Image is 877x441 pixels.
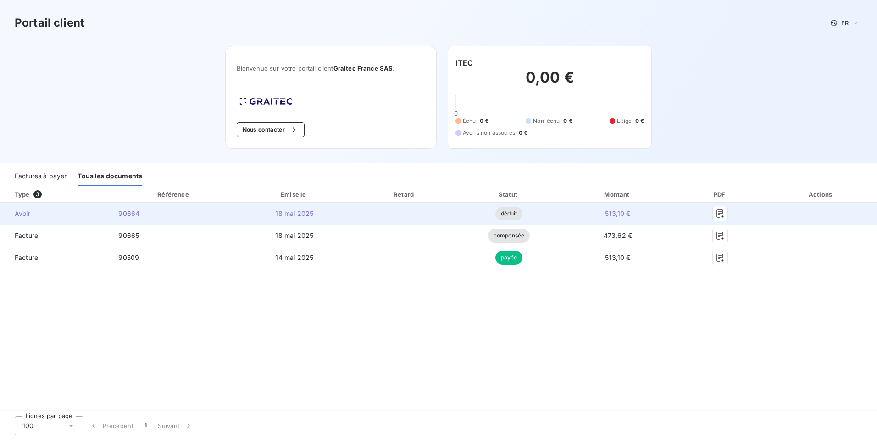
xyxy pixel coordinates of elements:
[118,232,139,239] span: 90665
[22,421,33,430] span: 100
[7,253,104,262] span: Facture
[139,416,152,435] button: 1
[118,209,139,217] span: 90664
[562,190,673,199] div: Montant
[488,229,530,243] span: compensée
[9,190,109,199] div: Type
[459,190,559,199] div: Statut
[157,191,189,198] div: Référence
[463,129,515,137] span: Avoirs non associés
[533,117,560,125] span: Non-échu
[144,421,147,430] span: 1
[7,209,104,218] span: Avoir
[635,117,644,125] span: 0 €
[617,117,632,125] span: Litige
[33,190,42,198] span: 3
[118,254,139,261] span: 90509
[604,232,632,239] span: 473,62 €
[152,416,199,435] button: Suivant
[767,190,875,199] div: Actions
[239,190,350,199] div: Émise le
[15,15,84,31] h3: Portail client
[605,209,630,217] span: 513,10 €
[275,209,313,217] span: 18 mai 2025
[78,167,142,186] div: Tous les documents
[463,117,476,125] span: Échu
[455,68,644,96] h2: 0,00 €
[237,95,295,108] img: Company logo
[354,190,455,199] div: Retard
[495,251,523,265] span: payée
[455,57,473,68] h6: ITEC
[480,117,488,125] span: 0 €
[275,254,313,261] span: 14 mai 2025
[15,167,67,186] div: Factures à payer
[677,190,764,199] div: PDF
[841,19,849,27] span: FR
[333,65,393,72] span: Graitec France SAS
[83,416,139,435] button: Précédent
[7,231,104,240] span: Facture
[275,232,313,239] span: 18 mai 2025
[237,122,305,137] button: Nous contacter
[454,110,458,117] span: 0
[563,117,572,125] span: 0 €
[605,254,630,261] span: 513,10 €
[495,207,523,220] span: déduit
[237,65,425,72] span: Bienvenue sur votre portail client .
[519,129,527,137] span: 0 €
